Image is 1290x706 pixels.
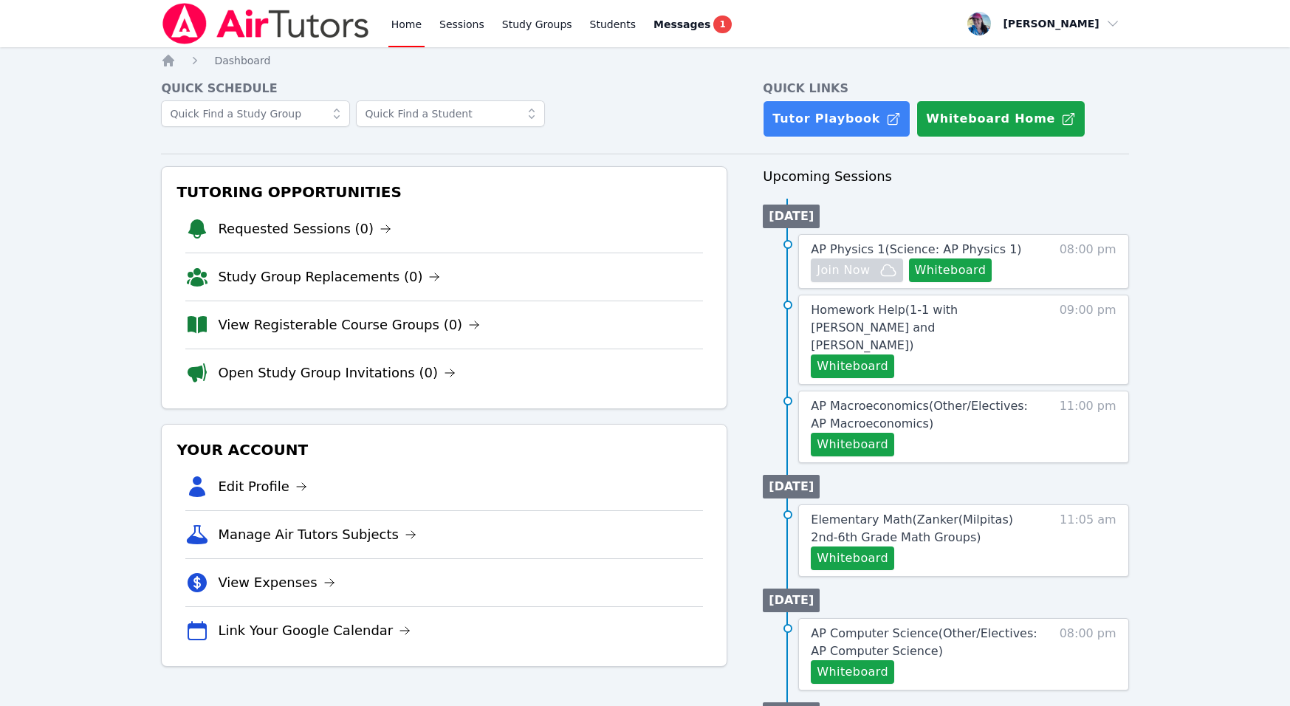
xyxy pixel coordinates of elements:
a: AP Physics 1(Science: AP Physics 1) [811,241,1021,258]
a: Dashboard [214,53,270,68]
span: AP Physics 1 ( Science: AP Physics 1 ) [811,242,1021,256]
a: View Registerable Course Groups (0) [218,315,480,335]
a: Tutor Playbook [763,100,910,137]
input: Quick Find a Study Group [161,100,350,127]
img: Air Tutors [161,3,370,44]
button: Whiteboard [811,660,894,684]
li: [DATE] [763,475,820,498]
li: [DATE] [763,205,820,228]
button: Whiteboard [909,258,992,282]
span: AP Computer Science ( Other/Electives: AP Computer Science ) [811,626,1037,658]
button: Whiteboard Home [916,100,1085,137]
button: Whiteboard [811,546,894,570]
a: AP Macroeconomics(Other/Electives: AP Macroeconomics) [811,397,1040,433]
input: Quick Find a Student [356,100,545,127]
nav: Breadcrumb [161,53,1128,68]
a: Requested Sessions (0) [218,219,391,239]
span: AP Macroeconomics ( Other/Electives: AP Macroeconomics ) [811,399,1028,431]
span: Join Now [817,261,870,279]
button: Whiteboard [811,354,894,378]
span: Dashboard [214,55,270,66]
span: 11:05 am [1060,511,1116,570]
h3: Your Account [174,436,715,463]
h4: Quick Links [763,80,1128,97]
h4: Quick Schedule [161,80,727,97]
a: Open Study Group Invitations (0) [218,363,456,383]
span: Homework Help ( 1-1 with [PERSON_NAME] and [PERSON_NAME] ) [811,303,958,352]
button: Whiteboard [811,433,894,456]
a: View Expenses [218,572,334,593]
h3: Upcoming Sessions [763,166,1128,187]
span: Elementary Math ( Zanker(Milpitas) 2nd-6th Grade Math Groups ) [811,513,1013,544]
li: [DATE] [763,589,820,612]
a: Edit Profile [218,476,307,497]
span: 1 [713,16,731,33]
a: AP Computer Science(Other/Electives: AP Computer Science) [811,625,1040,660]
a: Elementary Math(Zanker(Milpitas) 2nd-6th Grade Math Groups) [811,511,1040,546]
a: Manage Air Tutors Subjects [218,524,416,545]
span: 08:00 pm [1060,625,1116,684]
h3: Tutoring Opportunities [174,179,715,205]
span: 11:00 pm [1060,397,1116,456]
a: Study Group Replacements (0) [218,267,440,287]
a: Homework Help(1-1 with [PERSON_NAME] and [PERSON_NAME]) [811,301,1040,354]
span: Messages [653,17,710,32]
button: Join Now [811,258,902,282]
span: 09:00 pm [1060,301,1116,378]
span: 08:00 pm [1060,241,1116,282]
a: Link Your Google Calendar [218,620,411,641]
